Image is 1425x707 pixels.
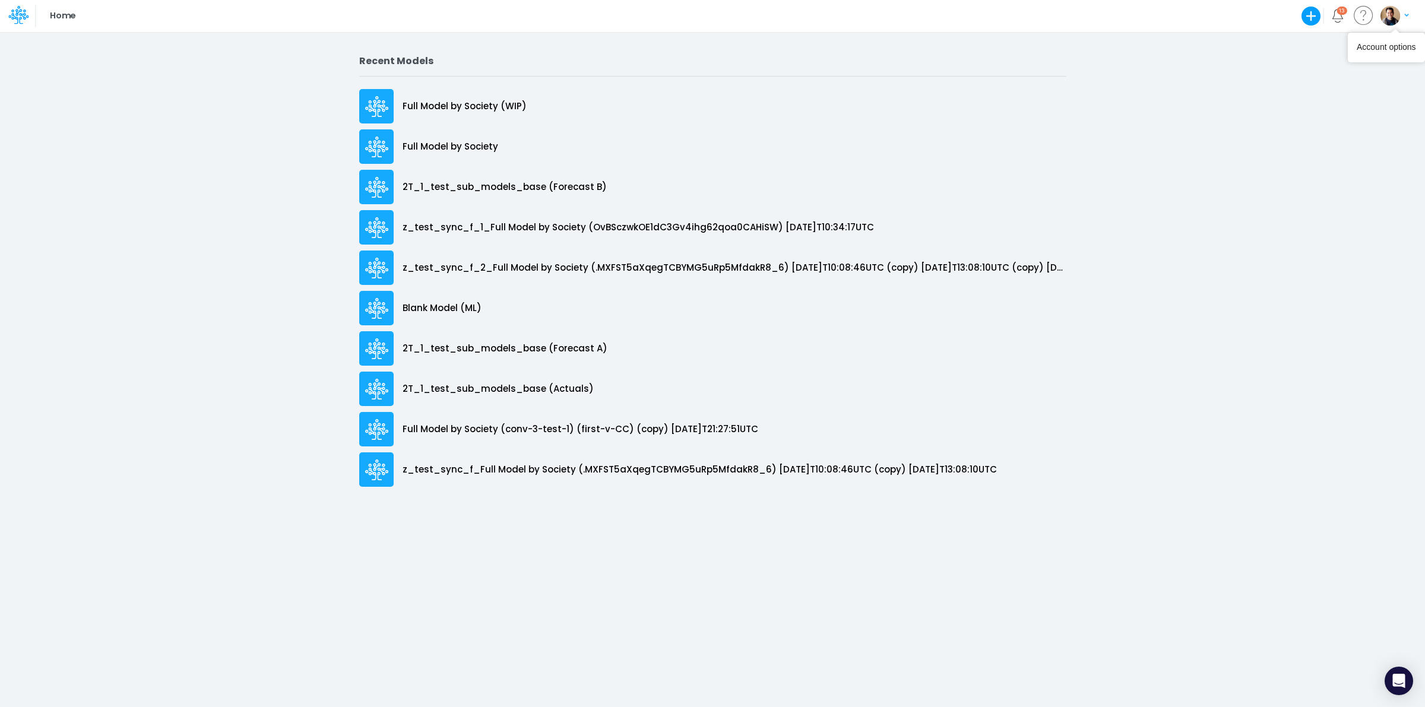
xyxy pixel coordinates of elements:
[359,288,1066,328] a: Blank Model (ML)
[403,261,1066,275] p: z_test_sync_f_2_Full Model by Society (.MXFST5aXqegTCBYMG5uRp5MfdakR8_6) [DATE]T10:08:46UTC (copy...
[403,302,482,315] p: Blank Model (ML)
[403,221,874,234] p: z_test_sync_f_1_Full Model by Society (OvBSczwkOE1dC3Gv4ihg62qoa0CAHiSW) [DATE]T10:34:17UTC
[359,409,1066,449] a: Full Model by Society (conv-3-test-1) (first-v-CC) (copy) [DATE]T21:27:51UTC
[359,167,1066,207] a: 2T_1_test_sub_models_base (Forecast B)
[1339,8,1345,13] div: 13 unread items
[403,140,498,154] p: Full Model by Society
[403,100,527,113] p: Full Model by Society (WIP)
[403,382,594,396] p: 2T_1_test_sub_models_base (Actuals)
[359,55,1066,66] h2: Recent Models
[403,342,607,356] p: 2T_1_test_sub_models_base (Forecast A)
[359,369,1066,409] a: 2T_1_test_sub_models_base (Actuals)
[403,180,607,194] p: 2T_1_test_sub_models_base (Forecast B)
[50,9,75,23] p: Home
[359,126,1066,167] a: Full Model by Society
[1385,667,1413,695] div: Open Intercom Messenger
[359,449,1066,490] a: z_test_sync_f_Full Model by Society (.MXFST5aXqegTCBYMG5uRp5MfdakR8_6) [DATE]T10:08:46UTC (copy) ...
[403,463,997,477] p: z_test_sync_f_Full Model by Society (.MXFST5aXqegTCBYMG5uRp5MfdakR8_6) [DATE]T10:08:46UTC (copy) ...
[1331,9,1344,23] a: Notifications
[1357,42,1416,53] div: Account options
[359,328,1066,369] a: 2T_1_test_sub_models_base (Forecast A)
[403,423,758,436] p: Full Model by Society (conv-3-test-1) (first-v-CC) (copy) [DATE]T21:27:51UTC
[359,248,1066,288] a: z_test_sync_f_2_Full Model by Society (.MXFST5aXqegTCBYMG5uRp5MfdakR8_6) [DATE]T10:08:46UTC (copy...
[359,86,1066,126] a: Full Model by Society (WIP)
[359,207,1066,248] a: z_test_sync_f_1_Full Model by Society (OvBSczwkOE1dC3Gv4ihg62qoa0CAHiSW) [DATE]T10:34:17UTC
